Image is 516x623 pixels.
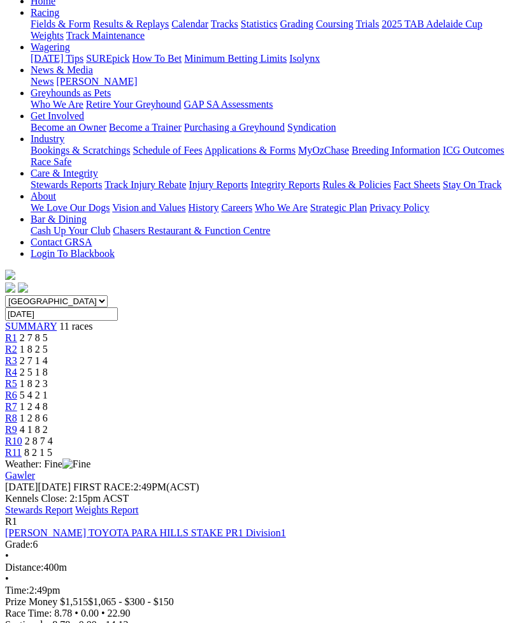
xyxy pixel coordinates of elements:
[289,53,320,64] a: Isolynx
[54,608,72,619] span: 8.78
[5,270,15,280] img: logo-grsa-white.png
[31,7,59,18] a: Racing
[112,202,185,213] a: Vision and Values
[189,179,248,190] a: Injury Reports
[5,436,22,446] span: R10
[31,41,70,52] a: Wagering
[5,413,17,423] a: R8
[5,527,286,538] a: [PERSON_NAME] TOYOTA PARA HILLS STAKE PR1 Division1
[5,401,17,412] a: R7
[5,321,57,332] a: SUMMARY
[5,367,17,377] a: R4
[81,608,99,619] span: 0.00
[31,30,64,41] a: Weights
[5,390,17,400] a: R6
[109,122,182,133] a: Become a Trainer
[31,87,111,98] a: Greyhounds as Pets
[59,321,92,332] span: 11 races
[280,18,313,29] a: Grading
[88,596,174,607] span: $1,065 - $300 - $150
[73,481,133,492] span: FIRST RACE:
[20,367,48,377] span: 2 5 1 8
[113,225,270,236] a: Chasers Restaurant & Function Centre
[20,390,48,400] span: 5 4 2 1
[104,179,186,190] a: Track Injury Rebate
[204,145,296,156] a: Applications & Forms
[184,122,285,133] a: Purchasing a Greyhound
[62,458,90,470] img: Fine
[31,122,511,133] div: Get Involved
[31,214,87,224] a: Bar & Dining
[5,424,17,435] a: R9
[382,18,482,29] a: 2025 TAB Adelaide Cup
[287,122,336,133] a: Syndication
[31,76,54,87] a: News
[443,145,504,156] a: ICG Outcomes
[5,585,511,596] div: 2:49pm
[31,110,84,121] a: Get Involved
[5,516,17,527] span: R1
[5,493,511,504] div: Kennels Close: 2:15pm ACST
[31,145,511,168] div: Industry
[31,133,64,144] a: Industry
[5,481,71,492] span: [DATE]
[5,562,43,573] span: Distance:
[31,53,511,64] div: Wagering
[31,53,83,64] a: [DATE] Tips
[93,18,169,29] a: Results & Replays
[5,608,52,619] span: Race Time:
[31,191,56,202] a: About
[310,202,367,213] a: Strategic Plan
[31,18,511,41] div: Racing
[5,378,17,389] a: R5
[75,504,139,515] a: Weights Report
[443,179,501,190] a: Stay On Track
[5,562,511,573] div: 400m
[31,156,71,167] a: Race Safe
[5,332,17,343] a: R1
[5,355,17,366] a: R3
[25,436,53,446] span: 2 8 7 4
[20,413,48,423] span: 1 2 8 6
[5,539,33,550] span: Grade:
[31,99,511,110] div: Greyhounds as Pets
[56,76,137,87] a: [PERSON_NAME]
[20,401,48,412] span: 1 2 4 8
[5,447,22,458] a: R11
[86,99,182,110] a: Retire Your Greyhound
[31,168,98,179] a: Care & Integrity
[5,504,73,515] a: Stewards Report
[86,53,129,64] a: SUREpick
[5,550,9,561] span: •
[5,282,15,293] img: facebook.svg
[5,344,17,355] a: R2
[322,179,391,190] a: Rules & Policies
[31,179,511,191] div: Care & Integrity
[31,99,83,110] a: Who We Are
[133,145,202,156] a: Schedule of Fees
[20,378,48,389] span: 1 8 2 3
[31,248,115,259] a: Login To Blackbook
[5,307,118,321] input: Select date
[5,481,38,492] span: [DATE]
[221,202,252,213] a: Careers
[255,202,308,213] a: Who We Are
[24,447,52,458] span: 8 2 1 5
[31,64,93,75] a: News & Media
[20,344,48,355] span: 1 8 2 5
[5,458,90,469] span: Weather: Fine
[31,18,90,29] a: Fields & Form
[184,99,273,110] a: GAP SA Assessments
[108,608,131,619] span: 22.90
[31,76,511,87] div: News & Media
[352,145,440,156] a: Breeding Information
[31,225,511,237] div: Bar & Dining
[31,237,92,247] a: Contact GRSA
[394,179,440,190] a: Fact Sheets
